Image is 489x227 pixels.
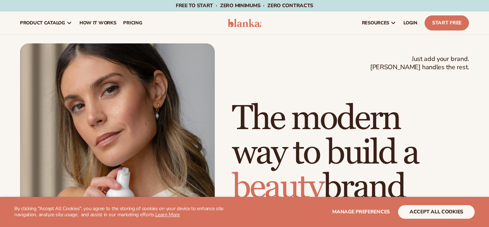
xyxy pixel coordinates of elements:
[358,11,400,34] a: resources
[120,11,146,34] a: pricing
[232,166,323,208] span: beauty
[79,20,116,26] span: How It Works
[362,20,389,26] span: resources
[155,211,180,218] a: Learn More
[76,11,120,34] a: How It Works
[403,20,417,26] span: LOGIN
[16,11,76,34] a: product catalog
[123,20,142,26] span: pricing
[370,55,469,72] span: Just add your brand. [PERSON_NAME] handles the rest.
[398,205,475,219] button: accept all cookies
[14,206,244,218] p: By clicking "Accept All Cookies", you agree to the storing of cookies on your device to enhance s...
[232,101,469,205] h1: The modern way to build a brand
[20,20,65,26] span: product catalog
[332,205,390,219] button: Manage preferences
[228,19,261,27] img: logo
[425,15,469,30] a: Start Free
[400,11,421,34] a: LOGIN
[176,2,313,9] span: Free to start · ZERO minimums · ZERO contracts
[332,208,390,215] span: Manage preferences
